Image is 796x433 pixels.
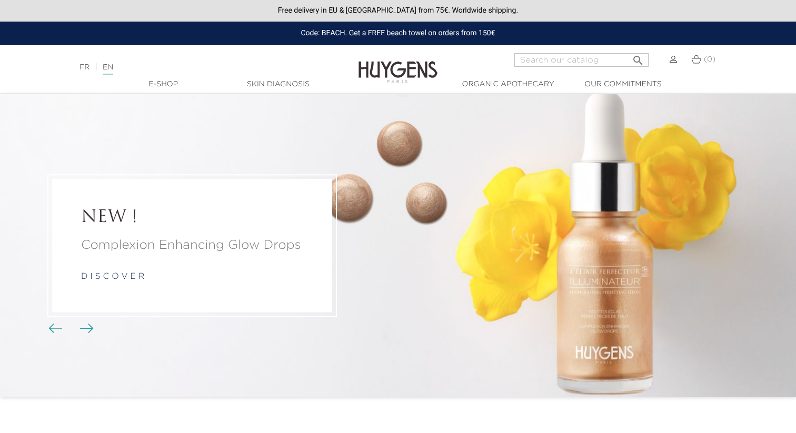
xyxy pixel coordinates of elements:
[81,236,303,255] a: Complexion Enhancing Glow Drops
[570,79,675,90] a: Our commitments
[81,208,303,228] a: NEW !
[629,50,648,64] button: 
[514,53,649,67] input: Search
[74,61,324,74] div: |
[225,79,331,90] a: Skin Diagnosis
[103,64,113,75] a: EN
[81,273,144,281] a: d i s c o v e r
[632,51,644,64] i: 
[455,79,561,90] a: Organic Apothecary
[53,321,87,337] div: Carousel buttons
[79,64,89,71] a: FR
[704,56,715,63] span: (0)
[359,44,437,85] img: Huygens
[111,79,216,90] a: E-Shop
